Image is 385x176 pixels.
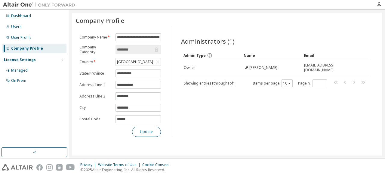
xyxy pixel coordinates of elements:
img: facebook.svg [36,164,43,171]
label: Address Line 2 [79,94,112,99]
p: © 2025 Altair Engineering, Inc. All Rights Reserved. [80,167,173,172]
div: Name [244,51,299,60]
div: License Settings [4,57,36,62]
div: Website Terms of Use [98,162,142,167]
label: Address Line 1 [79,82,112,87]
span: [EMAIL_ADDRESS][DOMAIN_NAME] [304,63,353,73]
label: Postal Code [79,117,112,122]
div: User Profile [11,35,32,40]
img: instagram.svg [46,164,53,171]
div: [GEOGRAPHIC_DATA] [116,58,160,66]
span: Administrators (1) [181,37,235,45]
div: Company Profile [11,46,43,51]
img: Altair One [3,2,78,8]
span: Admin Type [183,53,206,58]
label: Company Name [79,35,112,40]
div: [GEOGRAPHIC_DATA] [116,59,154,65]
label: City [79,105,112,110]
span: Company Profile [76,16,124,25]
label: State/Province [79,71,112,76]
div: Cookie Consent [142,162,173,167]
div: Users [11,24,22,29]
span: [PERSON_NAME] [249,65,277,70]
button: 10 [283,81,291,86]
button: Update [132,127,161,137]
label: Country [79,60,112,64]
div: On Prem [11,78,26,83]
span: Page n. [298,79,327,87]
div: Email [304,51,353,60]
img: linkedin.svg [56,164,63,171]
img: altair_logo.svg [2,164,33,171]
span: Owner [184,65,195,70]
span: Items per page [253,79,293,87]
label: Company Category [79,45,112,54]
div: Dashboard [11,14,31,18]
div: Privacy [80,162,98,167]
div: Managed [11,68,28,73]
span: Showing entries 1 through 1 of 1 [184,81,235,86]
img: youtube.svg [66,164,75,171]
